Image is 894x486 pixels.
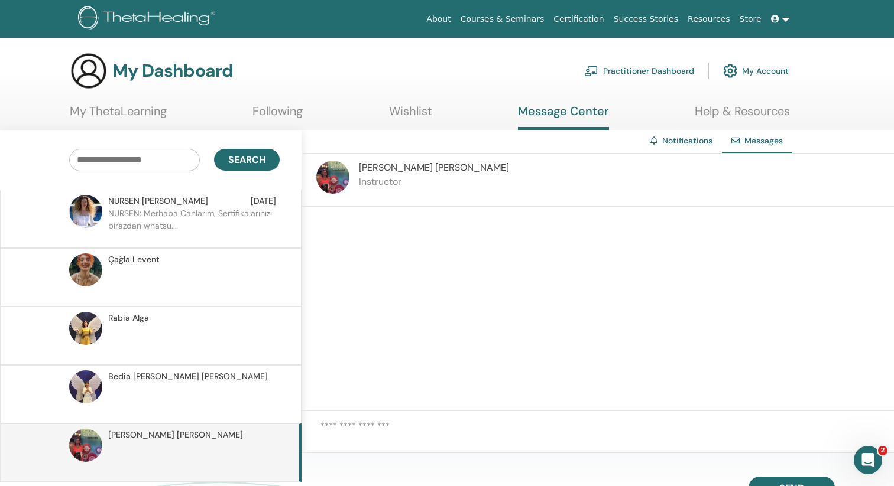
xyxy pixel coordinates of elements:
[251,195,276,207] span: [DATE]
[584,66,598,76] img: chalkboard-teacher.svg
[359,175,509,189] p: Instructor
[69,195,102,228] img: default.png
[744,135,783,146] span: Messages
[456,8,549,30] a: Courses & Seminars
[662,135,712,146] a: Notifications
[108,429,243,441] span: [PERSON_NAME] [PERSON_NAME]
[695,104,790,127] a: Help & Resources
[214,149,280,171] button: Search
[316,161,349,194] img: default.jpg
[683,8,735,30] a: Resources
[70,52,108,90] img: generic-user-icon.jpg
[518,104,609,130] a: Message Center
[878,446,887,455] span: 2
[735,8,766,30] a: Store
[252,104,303,127] a: Following
[723,61,737,81] img: cog.svg
[69,312,102,345] img: default.jpg
[69,429,102,462] img: default.jpg
[69,253,102,286] img: default.jpg
[359,161,509,174] span: [PERSON_NAME] [PERSON_NAME]
[108,312,149,324] span: Rabia Alga
[584,58,694,84] a: Practitioner Dashboard
[69,370,102,403] img: default.jpg
[108,195,208,207] span: NURSEN [PERSON_NAME]
[78,6,219,32] img: logo.png
[723,58,789,84] a: My Account
[609,8,683,30] a: Success Stories
[389,104,432,127] a: Wishlist
[854,446,882,474] iframe: Intercom live chat
[422,8,455,30] a: About
[549,8,608,30] a: Certification
[112,60,233,81] h3: My Dashboard
[70,104,167,127] a: My ThetaLearning
[108,207,280,243] p: NURSEN: Merhaba Canlarım, Sertifikalarınızı birazdan whatsu...
[108,370,268,383] span: Bedia [PERSON_NAME] [PERSON_NAME]
[108,253,160,266] span: Çağla Levent
[228,154,265,166] span: Search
